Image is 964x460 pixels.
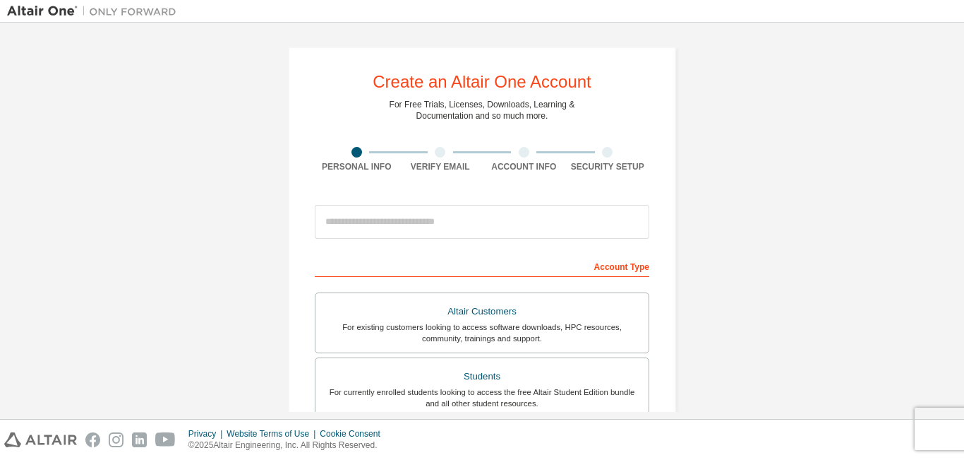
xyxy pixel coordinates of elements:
[315,161,399,172] div: Personal Info
[482,161,566,172] div: Account Info
[399,161,483,172] div: Verify Email
[324,367,640,387] div: Students
[188,428,227,440] div: Privacy
[566,161,650,172] div: Security Setup
[320,428,388,440] div: Cookie Consent
[324,387,640,409] div: For currently enrolled students looking to access the free Altair Student Edition bundle and all ...
[85,432,100,447] img: facebook.svg
[109,432,123,447] img: instagram.svg
[390,99,575,122] div: For Free Trials, Licenses, Downloads, Learning & Documentation and so much more.
[132,432,147,447] img: linkedin.svg
[227,428,320,440] div: Website Terms of Use
[324,302,640,322] div: Altair Customers
[324,322,640,344] div: For existing customers looking to access software downloads, HPC resources, community, trainings ...
[7,4,183,18] img: Altair One
[188,440,389,452] p: © 2025 Altair Engineering, Inc. All Rights Reserved.
[315,254,649,277] div: Account Type
[373,73,591,90] div: Create an Altair One Account
[155,432,176,447] img: youtube.svg
[4,432,77,447] img: altair_logo.svg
